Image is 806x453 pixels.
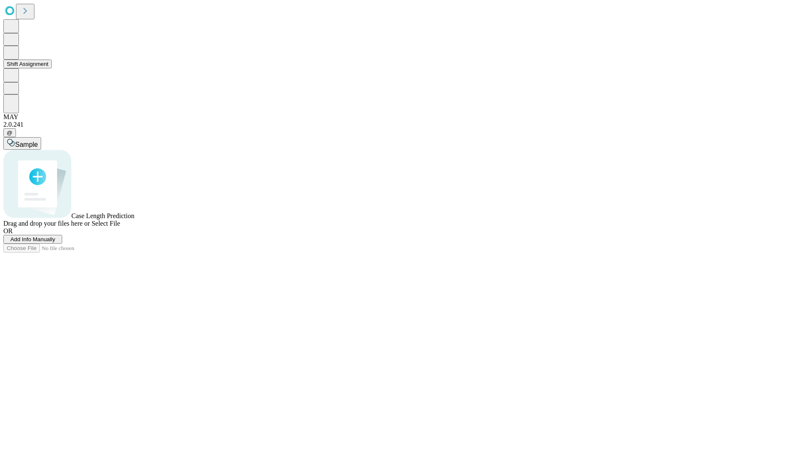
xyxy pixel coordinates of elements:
[10,236,55,242] span: Add Info Manually
[3,220,90,227] span: Drag and drop your files here or
[71,212,134,219] span: Case Length Prediction
[3,227,13,234] span: OR
[92,220,120,227] span: Select File
[7,130,13,136] span: @
[3,121,803,128] div: 2.0.241
[3,128,16,137] button: @
[3,235,62,244] button: Add Info Manually
[3,137,41,150] button: Sample
[3,60,52,68] button: Shift Assignment
[15,141,38,148] span: Sample
[3,113,803,121] div: MAY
